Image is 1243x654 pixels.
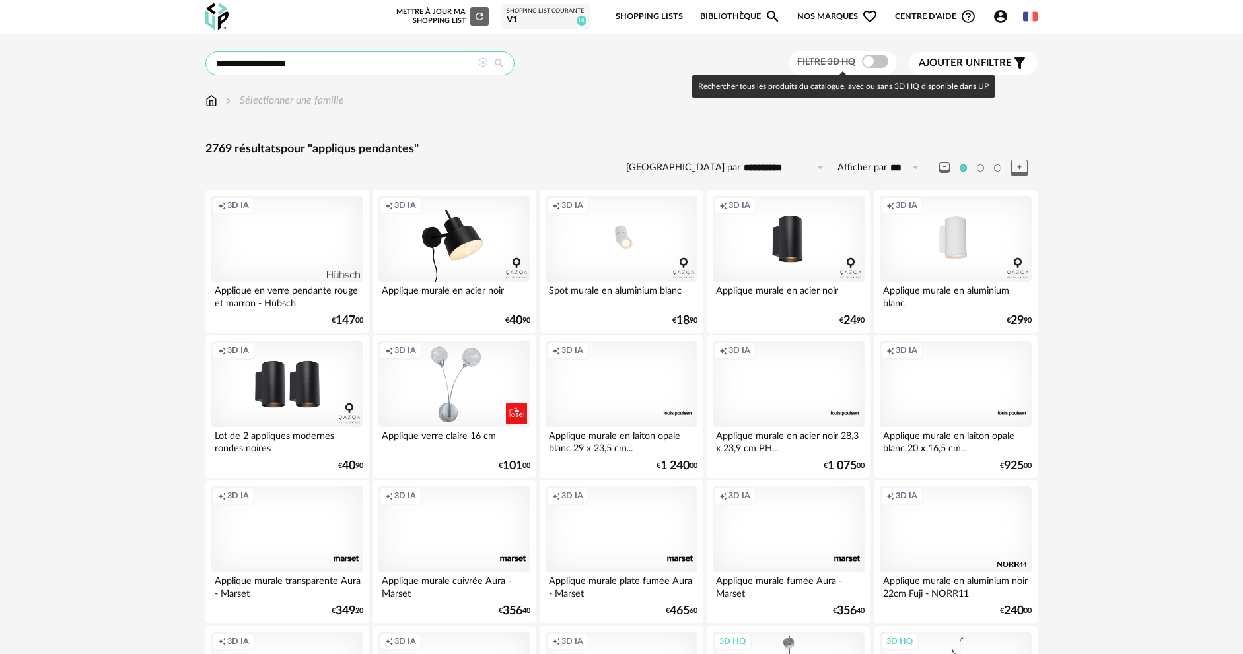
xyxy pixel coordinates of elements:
[373,480,536,623] a: Creation icon 3D IA Applique murale cuivrée Aura - Marset €35640
[874,190,1038,333] a: Creation icon 3D IA Applique murale en aluminium blanc €2990
[862,9,878,24] span: Heart Outline icon
[692,75,995,98] div: Rechercher tous les produits du catalogue, avec ou sans 3D HQ disponible dans UP
[839,316,865,325] div: € 90
[666,606,697,616] div: € 60
[205,480,369,623] a: Creation icon 3D IA Applique murale transparente Aura - Marset €34920
[1000,606,1032,616] div: € 00
[886,345,894,356] span: Creation icon
[797,1,878,32] span: Nos marques
[719,345,727,356] span: Creation icon
[338,461,363,471] div: € 90
[728,200,750,211] span: 3D IA
[728,490,750,501] span: 3D IA
[561,345,583,356] span: 3D IA
[719,200,727,211] span: Creation icon
[886,200,894,211] span: Creation icon
[205,3,229,30] img: OXP
[205,142,1038,157] div: 2769 résultats
[561,490,583,501] span: 3D IA
[765,9,781,24] span: Magnify icon
[700,1,781,32] a: BibliothèqueMagnify icon
[561,200,583,211] span: 3D IA
[223,93,344,108] div: Sélectionner une famille
[874,480,1038,623] a: Creation icon 3D IA Applique murale en aluminium noir 22cm Fuji - NORR11 €24000
[385,200,393,211] span: Creation icon
[227,200,249,211] span: 3D IA
[378,572,530,599] div: Applique murale cuivrée Aura - Marset
[205,93,217,108] img: svg+xml;base64,PHN2ZyB3aWR0aD0iMTYiIGhlaWdodD0iMTciIHZpZXdCb3g9IjAgMCAxNiAxNyIgZmlsbD0ibm9uZSIgeG...
[896,200,917,211] span: 3D IA
[886,490,894,501] span: Creation icon
[1011,316,1024,325] span: 29
[713,633,752,650] div: 3D HQ
[332,316,363,325] div: € 00
[540,480,703,623] a: Creation icon 3D IA Applique murale plate fumée Aura - Marset €46560
[909,52,1038,75] button: Ajouter unfiltre Filter icon
[895,9,976,24] span: Centre d'aideHelp Circle Outline icon
[373,190,536,333] a: Creation icon 3D IA Applique murale en acier noir €4090
[507,15,584,26] div: V1
[211,282,363,308] div: Applique en verre pendante rouge et marron - Hübsch
[896,345,917,356] span: 3D IA
[880,633,919,650] div: 3D HQ
[385,636,393,647] span: Creation icon
[211,427,363,453] div: Lot de 2 appliques modernes rondes noires
[561,636,583,647] span: 3D IA
[546,282,697,308] div: Spot murale en aluminium blanc
[672,316,697,325] div: € 90
[616,1,683,32] a: Shopping Lists
[540,190,703,333] a: Creation icon 3D IA Spot murale en aluminium blanc €1890
[332,606,363,616] div: € 20
[843,316,857,325] span: 24
[499,461,530,471] div: € 00
[552,200,560,211] span: Creation icon
[394,7,489,26] div: Mettre à jour ma Shopping List
[1000,461,1032,471] div: € 00
[577,16,586,26] span: 18
[205,335,369,478] a: Creation icon 3D IA Lot de 2 appliques modernes rondes noires €4090
[880,282,1032,308] div: Applique murale en aluminium blanc
[1004,606,1024,616] span: 240
[676,316,690,325] span: 18
[336,316,355,325] span: 147
[499,606,530,616] div: € 40
[880,572,1032,599] div: Applique murale en aluminium noir 22cm Fuji - NORR11
[824,461,865,471] div: € 00
[546,427,697,453] div: Applique murale en laiton opale blanc 29 x 23,5 cm...
[626,162,740,174] label: [GEOGRAPHIC_DATA] par
[1023,9,1038,24] img: fr
[993,9,1014,24] span: Account Circle icon
[828,461,857,471] span: 1 075
[660,461,690,471] span: 1 240
[205,190,369,333] a: Creation icon 3D IA Applique en verre pendante rouge et marron - Hübsch €14700
[211,572,363,599] div: Applique murale transparente Aura - Marset
[837,606,857,616] span: 356
[552,490,560,501] span: Creation icon
[713,282,865,308] div: Applique murale en acier noir
[218,490,226,501] span: Creation icon
[670,606,690,616] span: 465
[919,57,1012,70] span: filtre
[837,162,887,174] label: Afficher par
[336,606,355,616] span: 349
[880,427,1032,453] div: Applique murale en laiton opale blanc 20 x 16,5 cm...
[797,57,855,67] span: Filtre 3D HQ
[342,461,355,471] span: 40
[218,345,226,356] span: Creation icon
[719,490,727,501] span: Creation icon
[394,636,416,647] span: 3D IA
[474,13,485,20] span: Refresh icon
[960,9,976,24] span: Help Circle Outline icon
[707,190,870,333] a: Creation icon 3D IA Applique murale en acier noir €2490
[509,316,522,325] span: 40
[552,636,560,647] span: Creation icon
[281,143,419,155] span: pour "appliqus pendantes"
[227,636,249,647] span: 3D IA
[503,461,522,471] span: 101
[378,427,530,453] div: Applique verre claire 16 cm
[540,335,703,478] a: Creation icon 3D IA Applique murale en laiton opale blanc 29 x 23,5 cm... €1 24000
[874,335,1038,478] a: Creation icon 3D IA Applique murale en laiton opale blanc 20 x 16,5 cm... €92500
[394,200,416,211] span: 3D IA
[378,282,530,308] div: Applique murale en acier noir
[896,490,917,501] span: 3D IA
